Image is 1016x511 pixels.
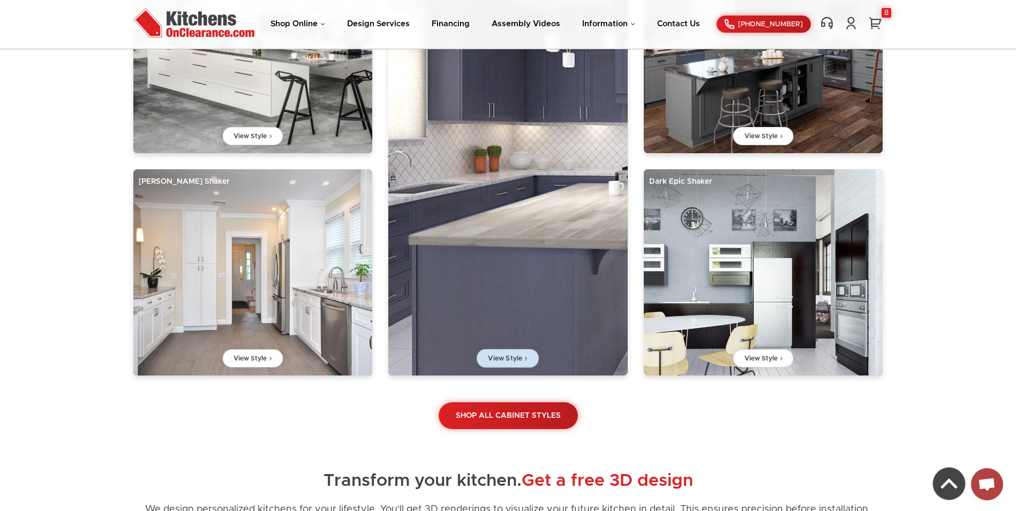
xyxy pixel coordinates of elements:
[882,8,891,18] div: 8
[717,16,811,33] a: [PHONE_NUMBER]
[133,169,373,375] a: [PERSON_NAME] Shaker
[222,349,283,367] a: View Style
[492,20,560,28] a: Assembly Videos
[657,20,700,28] a: Contact Us
[971,468,1003,500] a: Open chat
[133,169,373,375] img: Ashton White Shaker
[133,472,883,491] h2: Transform your kitchen.
[644,169,883,375] img: Dark Epic Shaker
[733,127,794,145] a: View Style
[270,20,325,28] a: Shop Online
[738,21,803,28] span: [PHONE_NUMBER]
[432,20,470,28] a: Financing
[644,169,883,223] div: Dark Epic Shaker
[933,468,965,500] img: Back to top
[133,8,254,37] img: Kitchens On Clearance
[522,472,693,490] span: Get a free 3D design
[477,349,539,368] a: View Style
[133,169,373,223] div: [PERSON_NAME] Shaker
[582,20,635,28] a: Information
[347,20,410,28] a: Design Services
[733,349,794,367] a: View Style
[439,402,578,429] a: Shop All Cabinet Styles
[867,16,883,30] a: 8
[222,127,283,145] a: View Style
